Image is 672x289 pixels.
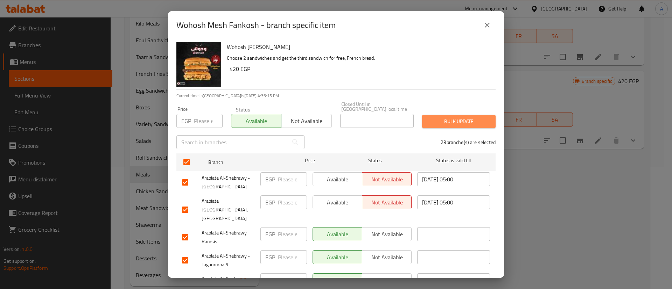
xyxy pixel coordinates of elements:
span: Price [287,156,333,165]
button: Available [313,273,362,287]
p: EGP [181,117,191,125]
p: 23 branche(s) are selected [441,139,496,146]
span: Not available [365,252,409,262]
p: EGP [265,276,275,284]
span: Not available [284,116,329,126]
span: Not available [365,229,409,239]
button: Available [313,227,362,241]
span: Not available [365,197,409,208]
input: Please enter price [278,250,307,264]
input: Please enter price [278,227,307,241]
h6: 420 EGP [230,64,490,74]
span: Available [316,229,359,239]
p: EGP [265,198,275,207]
span: Status [339,156,412,165]
input: Please enter price [278,195,307,209]
span: Available [316,275,359,286]
span: Available [316,197,359,208]
span: Arabiata [GEOGRAPHIC_DATA], [GEOGRAPHIC_DATA] [202,197,255,223]
span: Available [234,116,279,126]
span: Not available [365,174,409,185]
h2: Wohosh Mesh Fankosh - branch specific item [176,20,336,31]
p: Choose 2 sandwiches and get the third sandwich for free, French bread. [227,54,490,63]
button: Available [313,172,362,186]
p: EGP [265,230,275,238]
span: Available [316,252,359,262]
p: EGP [265,175,275,183]
input: Please enter price [278,273,307,287]
span: Available [316,174,359,185]
button: Not available [362,195,412,209]
button: Available [313,195,362,209]
button: Not available [281,114,331,128]
span: Arabiata Al-Shabrawy, Ramsis [202,229,255,246]
input: Search in branches [176,135,288,149]
button: Bulk update [422,115,496,128]
span: Arabiata Al-Shabrawy - [GEOGRAPHIC_DATA] [202,174,255,191]
span: Branch [208,158,281,167]
input: Please enter price [278,172,307,186]
button: Not available [362,273,412,287]
button: Available [231,114,281,128]
input: Please enter price [194,114,223,128]
img: Wohosh Mesh Fankosh [176,42,221,87]
span: Not available [365,275,409,286]
button: Available [313,250,362,264]
span: Status is valid till [417,156,490,165]
span: Bulk update [428,117,490,126]
button: Not available [362,172,412,186]
p: Current time in [GEOGRAPHIC_DATA] is [DATE] 4:36:15 PM [176,93,496,99]
button: Not available [362,250,412,264]
p: EGP [265,253,275,261]
button: Not available [362,227,412,241]
h6: Wohosh [PERSON_NAME] [227,42,490,52]
span: Arabiata Al-Shabrawy - Tagammoa 5 [202,252,255,269]
button: close [479,17,496,34]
